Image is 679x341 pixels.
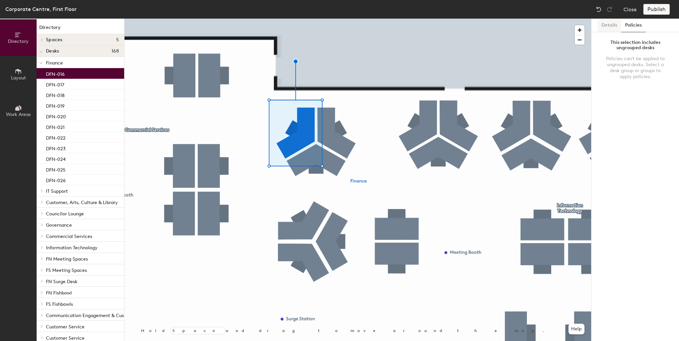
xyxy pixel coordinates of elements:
[11,75,26,81] span: Layout
[606,6,613,13] img: Redo
[112,49,119,54] span: 168
[46,155,66,162] p: DFN-024
[37,24,124,34] h1: Directory
[46,60,63,66] span: Finance
[46,290,72,296] span: FN Fishbowl
[46,37,63,43] span: Spaces
[46,234,92,239] span: Commercial Services
[46,301,73,307] span: FS Fishbowls
[46,188,68,194] span: IT Support
[5,5,77,13] div: Corporate Centre, First Floor
[116,37,119,43] span: 5
[46,313,162,318] span: Communication Engagement & Customer Experience
[46,165,66,173] p: DFN-025
[568,324,584,334] button: Help
[46,112,66,120] p: DFN-020
[46,69,65,77] p: DFN-016
[46,101,65,109] p: DFN-019
[46,144,66,152] p: DFN-023
[46,268,87,273] span: FS Meeting Spaces
[46,324,85,330] span: Customer Service
[46,211,84,217] span: Councilor Lounge
[623,4,637,15] button: Close
[46,222,72,228] span: Governance
[46,256,88,262] span: FN Meeting Spaces
[46,335,85,341] span: Customer Service
[46,245,98,251] span: Information Technology
[605,40,666,51] div: This selection includes ungrouped desks
[46,80,64,88] p: DFN-017
[46,123,65,130] p: DFN-021
[8,39,29,44] span: Directory
[46,133,66,141] p: DFN-022
[46,279,78,284] span: FN Surge Desk
[595,6,602,13] img: Undo
[46,200,118,205] span: Customer, Arts, Culture & Library
[597,19,621,32] button: Details
[6,112,31,117] span: Work Areas
[46,176,66,183] p: DFN-026
[621,19,646,32] button: Policies
[46,49,59,54] span: Desks
[605,56,666,80] div: Policies can't be applied to ungrouped desks. Select a desk group or groups to apply policies.
[46,91,65,98] p: DFN-018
